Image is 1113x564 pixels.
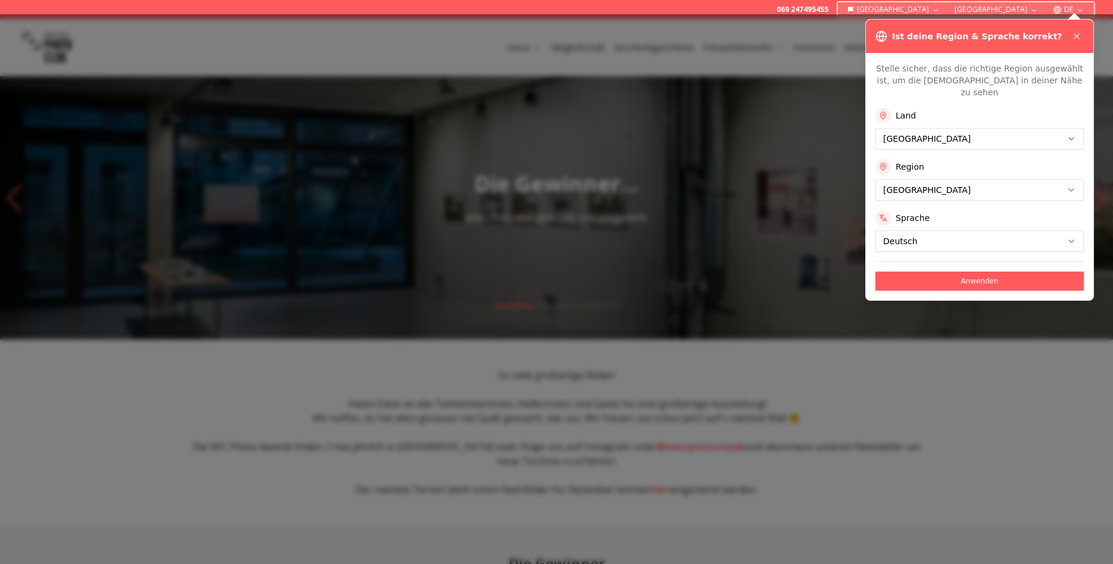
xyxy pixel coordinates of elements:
label: Sprache [896,212,930,224]
p: Stelle sicher, dass die richtige Region ausgewählt ist, um die [DEMOGRAPHIC_DATA] in deiner Nähe ... [875,63,1084,98]
button: Anwenden [875,272,1084,291]
button: DE [1048,2,1089,17]
button: [GEOGRAPHIC_DATA] [950,2,1043,17]
label: Region [896,161,924,173]
a: 069 247495455 [777,5,828,14]
label: Land [896,110,916,121]
button: [GEOGRAPHIC_DATA] [843,2,946,17]
h3: Ist deine Region & Sprache korrekt? [892,30,1062,42]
